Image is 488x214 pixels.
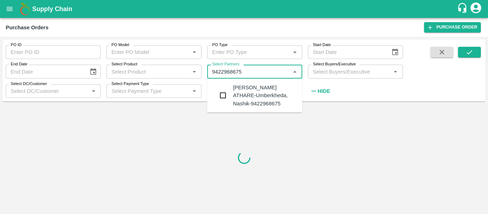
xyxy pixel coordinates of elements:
[109,48,188,57] input: Enter PO Model
[424,22,481,33] a: Purchase Order
[313,42,331,48] label: Start Date
[86,65,100,79] button: Choose date
[190,48,199,57] button: Open
[310,67,389,76] input: Select Buyers/Executive
[11,61,27,67] label: End Date
[313,61,356,67] label: Select Buyers/Executive
[11,42,21,48] label: PO ID
[6,45,101,59] input: Enter PO ID
[111,61,137,67] label: Select Product
[109,86,178,96] input: Select Payment Type
[18,2,32,16] img: logo
[318,88,330,94] strong: Hide
[212,42,228,48] label: PO Type
[32,5,72,13] b: Supply Chain
[8,86,87,96] input: Select DC/Customer
[111,81,149,87] label: Select Payment Type
[290,67,299,76] button: Close
[6,65,84,78] input: End Date
[1,1,18,17] button: open drawer
[11,81,47,87] label: Select DC/Customer
[89,86,98,96] button: Open
[469,1,482,16] div: account of current user
[308,85,332,97] button: Hide
[190,67,199,76] button: Open
[209,67,288,76] input: Select Partners
[457,3,469,15] div: customer-support
[233,84,297,108] div: [PERSON_NAME] ATHARE-Umberkheda, Nashik-9422968675
[391,67,400,76] button: Open
[388,45,402,59] button: Choose date
[209,48,288,57] input: Enter PO Type
[111,42,129,48] label: PO Model
[290,48,299,57] button: Open
[212,61,239,67] label: Select Partners
[109,67,188,76] input: Select Product
[6,23,49,32] div: Purchase Orders
[308,45,386,59] input: Start Date
[32,4,457,14] a: Supply Chain
[190,86,199,96] button: Open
